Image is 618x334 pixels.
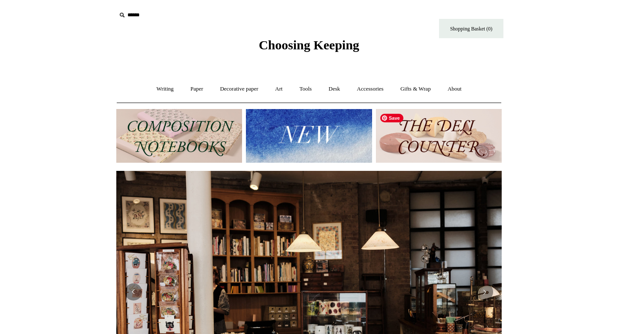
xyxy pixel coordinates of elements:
[440,78,470,100] a: About
[246,109,372,163] img: New.jpg__PID:f73bdf93-380a-4a35-bcfe-7823039498e1
[267,78,290,100] a: Art
[376,109,502,163] img: The Deli Counter
[259,38,359,52] span: Choosing Keeping
[259,45,359,51] a: Choosing Keeping
[439,19,503,38] a: Shopping Basket (0)
[183,78,211,100] a: Paper
[476,283,493,301] button: Next
[212,78,266,100] a: Decorative paper
[321,78,348,100] a: Desk
[125,283,142,301] button: Previous
[149,78,182,100] a: Writing
[292,78,320,100] a: Tools
[393,78,439,100] a: Gifts & Wrap
[380,114,403,122] span: Save
[349,78,391,100] a: Accessories
[116,109,242,163] img: 202302 Composition ledgers.jpg__PID:69722ee6-fa44-49dd-a067-31375e5d54ec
